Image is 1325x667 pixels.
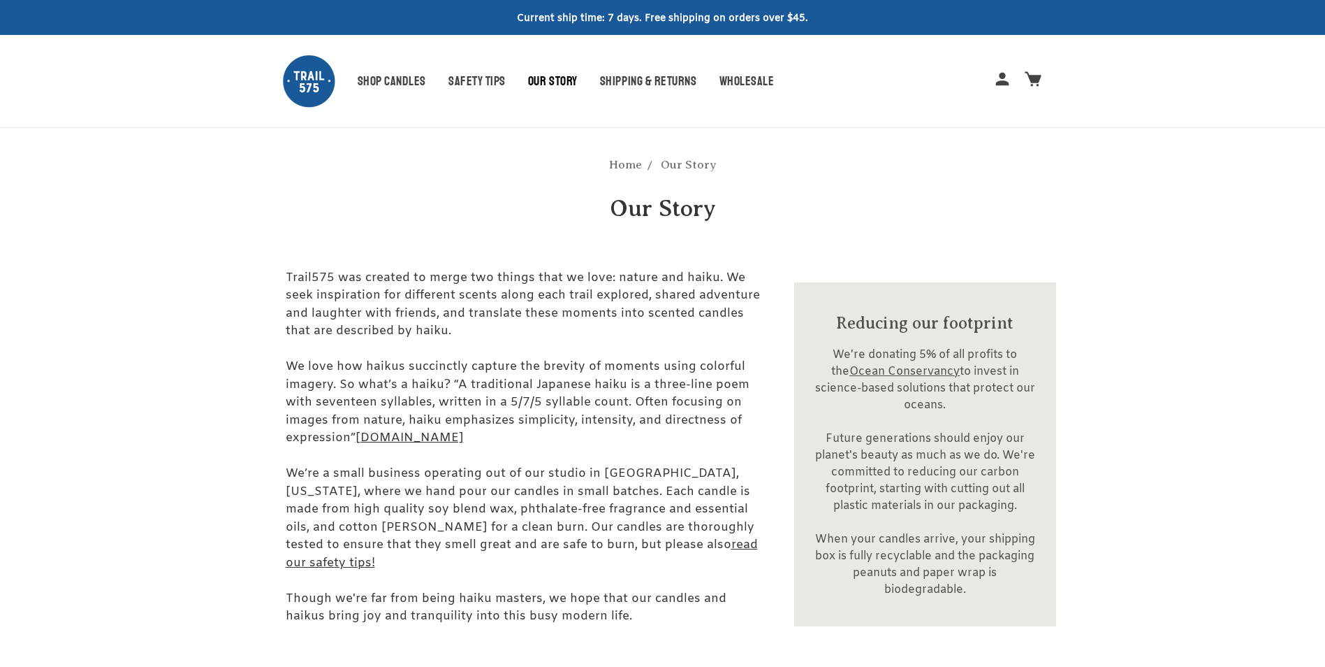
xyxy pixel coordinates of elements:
a: [DOMAIN_NAME] [356,430,464,446]
span: Trail575 was created to merge two things that we love: nature and haiku. We seek inspiration for ... [286,269,766,626]
a: Shop Candles [358,72,448,91]
a: Ocean Conservancy [849,364,960,379]
a: read our safety tips! [286,537,758,571]
span: Our Story [610,191,716,227]
span: We're donating 5% of all profits to the to invest in science-based solutions that protect our oce... [815,347,1036,598]
span: Our Story [661,158,717,171]
a: Our Story [528,72,600,91]
span: Reducing our footprint [836,310,1013,336]
img: Trail575 [283,55,335,108]
a: Shipping & Returns [600,72,719,91]
a: Home [609,158,642,171]
a: Safety Tips [448,72,528,91]
a: Wholesale [719,72,797,91]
